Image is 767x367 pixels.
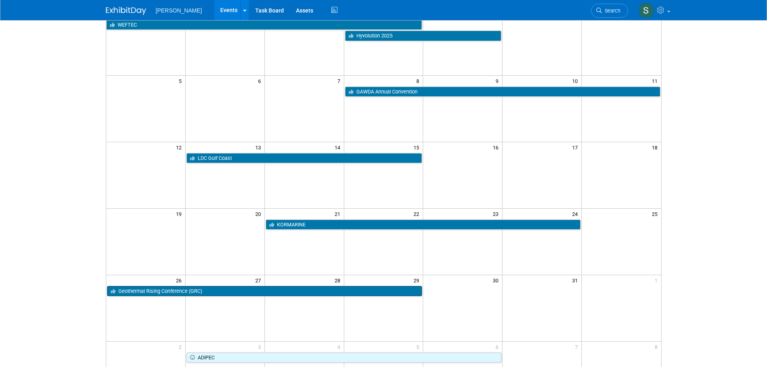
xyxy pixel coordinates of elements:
span: 25 [651,209,661,219]
img: Skye Tuinei [639,3,654,18]
span: 30 [492,275,502,285]
span: 13 [254,142,265,152]
span: 21 [334,209,344,219]
span: [PERSON_NAME] [156,7,202,14]
span: 31 [571,275,581,285]
span: 6 [257,76,265,86]
span: 20 [254,209,265,219]
span: 27 [254,275,265,285]
span: 16 [492,142,502,152]
a: LDC Gulf Coast [186,153,422,164]
span: 2 [178,342,185,352]
span: 7 [337,76,344,86]
span: 1 [654,275,661,285]
span: 9 [495,76,502,86]
a: GAWDA Annual Convention [345,87,660,97]
span: 8 [654,342,661,352]
span: 15 [413,142,423,152]
span: 5 [416,342,423,352]
a: Search [591,4,628,18]
span: 12 [175,142,185,152]
span: 4 [337,342,344,352]
span: 5 [178,76,185,86]
span: 22 [413,209,423,219]
span: 23 [492,209,502,219]
span: 18 [651,142,661,152]
a: ADIPEC [186,352,501,363]
span: 11 [651,76,661,86]
span: 7 [574,342,581,352]
span: 6 [495,342,502,352]
a: WEFTEC [106,20,422,30]
span: 29 [413,275,423,285]
a: Hyvolution 2025 [345,31,502,41]
span: 14 [334,142,344,152]
span: 26 [175,275,185,285]
span: 8 [416,76,423,86]
span: 17 [571,142,581,152]
img: ExhibitDay [106,7,146,15]
span: 28 [334,275,344,285]
a: KORMARINE [266,220,581,230]
span: 3 [257,342,265,352]
span: 10 [571,76,581,86]
span: 24 [571,209,581,219]
span: Search [602,8,620,14]
a: Geothermal Rising Conference (GRC) [107,286,422,297]
span: 19 [175,209,185,219]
